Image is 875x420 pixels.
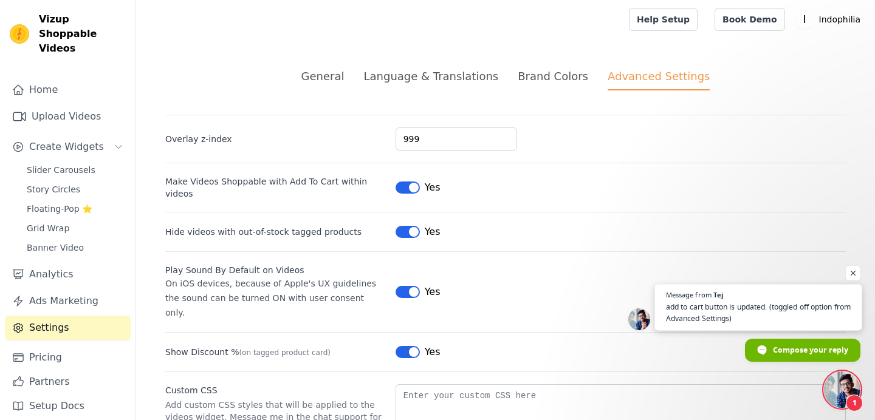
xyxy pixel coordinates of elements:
img: Vizup [10,24,29,44]
span: Yes [425,180,441,195]
span: Yes [425,285,441,299]
button: Yes [396,225,441,239]
a: Home [5,78,131,102]
span: Tej [713,291,723,298]
p: Indophilia [814,8,865,30]
a: Slider Carousels [19,161,131,178]
span: Slider Carousels [27,164,95,176]
label: Hide videos with out-of-stock tagged products [165,226,386,238]
a: Pricing [5,345,131,370]
span: Compose your reply [773,339,848,361]
button: I Indophilia [795,8,865,30]
label: Show Discount % [165,346,386,358]
a: Grid Wrap [19,220,131,237]
a: Analytics [5,262,131,286]
a: Settings [5,316,131,340]
a: Floating-Pop ⭐ [19,200,131,217]
span: On iOS devices, because of Apple's UX guidelines the sound can be turned ON with user consent only. [165,279,376,317]
a: Banner Video [19,239,131,256]
button: Create Widgets [5,135,131,159]
div: Brand Colors [518,68,588,84]
label: Overlay z-index [165,133,386,145]
div: General [301,68,345,84]
button: Yes [396,180,441,195]
a: Book Demo [715,8,784,31]
div: Language & Translations [363,68,498,84]
span: Yes [425,225,441,239]
a: Ads Marketing [5,289,131,313]
span: Grid Wrap [27,222,69,234]
span: Yes [425,345,441,359]
span: add to cart button is updated. (toggled off option from Advanced Settings) [666,301,851,325]
span: Message from [666,291,712,298]
div: Play Sound By Default on Videos [165,264,386,276]
span: (on tagged product card) [239,348,331,357]
div: Advanced Settings [608,68,710,90]
a: Partners [5,370,131,394]
button: Yes [396,285,441,299]
span: 1 [846,395,863,412]
a: Open chat [824,371,860,408]
span: Create Widgets [29,140,104,154]
label: Custom CSS [165,384,386,396]
text: I [803,13,806,25]
a: Story Circles [19,181,131,198]
a: Upload Videos [5,104,131,129]
span: Banner Video [27,242,84,254]
a: Setup Docs [5,394,131,418]
button: Yes [396,345,441,359]
a: Help Setup [629,8,698,31]
label: Make Videos Shoppable with Add To Cart within videos [165,175,386,200]
span: Story Circles [27,183,80,195]
span: Vizup Shoppable Videos [39,12,126,56]
span: Floating-Pop ⭐ [27,203,92,215]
